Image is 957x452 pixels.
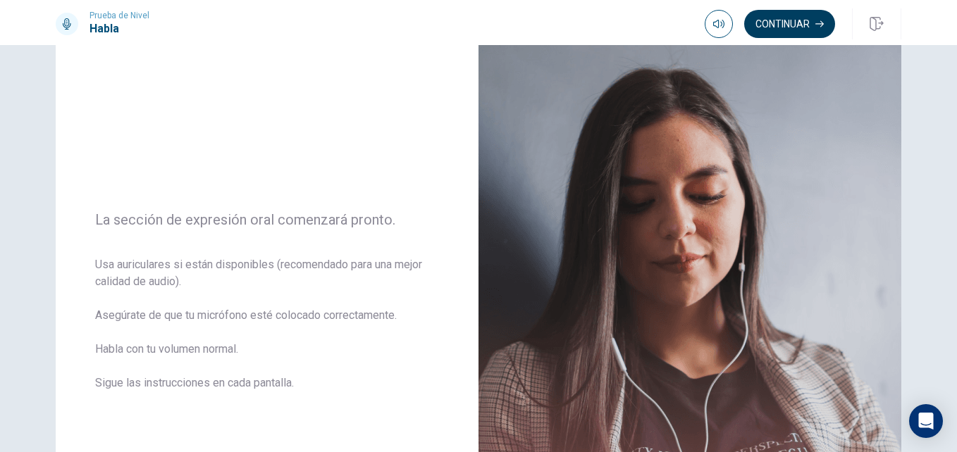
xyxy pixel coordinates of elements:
span: Usa auriculares si están disponibles (recomendado para una mejor calidad de audio). Asegúrate de ... [95,256,439,408]
button: Continuar [744,10,835,38]
div: Open Intercom Messenger [909,404,943,438]
h1: Habla [89,20,149,37]
span: Prueba de Nivel [89,11,149,20]
span: La sección de expresión oral comenzará pronto. [95,211,439,228]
